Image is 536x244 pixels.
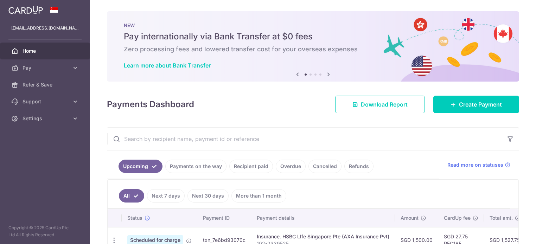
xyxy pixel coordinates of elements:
[124,45,502,53] h6: Zero processing fees and lowered transfer cost for your overseas expenses
[23,115,69,122] span: Settings
[447,161,503,168] span: Read more on statuses
[165,160,226,173] a: Payments on the way
[229,160,273,173] a: Recipient paid
[187,189,229,203] a: Next 30 days
[124,23,502,28] p: NEW
[335,96,425,113] a: Download Report
[344,160,374,173] a: Refunds
[197,209,251,227] th: Payment ID
[107,128,502,150] input: Search by recipient name, payment id or reference
[23,64,69,71] span: Pay
[459,100,502,109] span: Create Payment
[119,160,162,173] a: Upcoming
[23,47,69,54] span: Home
[490,214,513,221] span: Total amt.
[401,214,419,221] span: Amount
[147,189,185,203] a: Next 7 days
[231,189,286,203] a: More than 1 month
[276,160,306,173] a: Overdue
[119,189,144,203] a: All
[257,233,389,240] div: Insurance. HSBC LIfe Singapore Pte (AXA Insurance Pvt)
[23,81,69,88] span: Refer & Save
[127,214,142,221] span: Status
[23,98,69,105] span: Support
[447,161,510,168] a: Read more on statuses
[444,214,471,221] span: CardUp fee
[107,11,519,82] img: Bank transfer banner
[308,160,342,173] a: Cancelled
[107,98,194,111] h4: Payments Dashboard
[251,209,395,227] th: Payment details
[11,25,79,32] p: [EMAIL_ADDRESS][DOMAIN_NAME]
[8,6,43,14] img: CardUp
[124,62,211,69] a: Learn more about Bank Transfer
[124,31,502,42] h5: Pay internationally via Bank Transfer at $0 fees
[361,100,408,109] span: Download Report
[433,96,519,113] a: Create Payment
